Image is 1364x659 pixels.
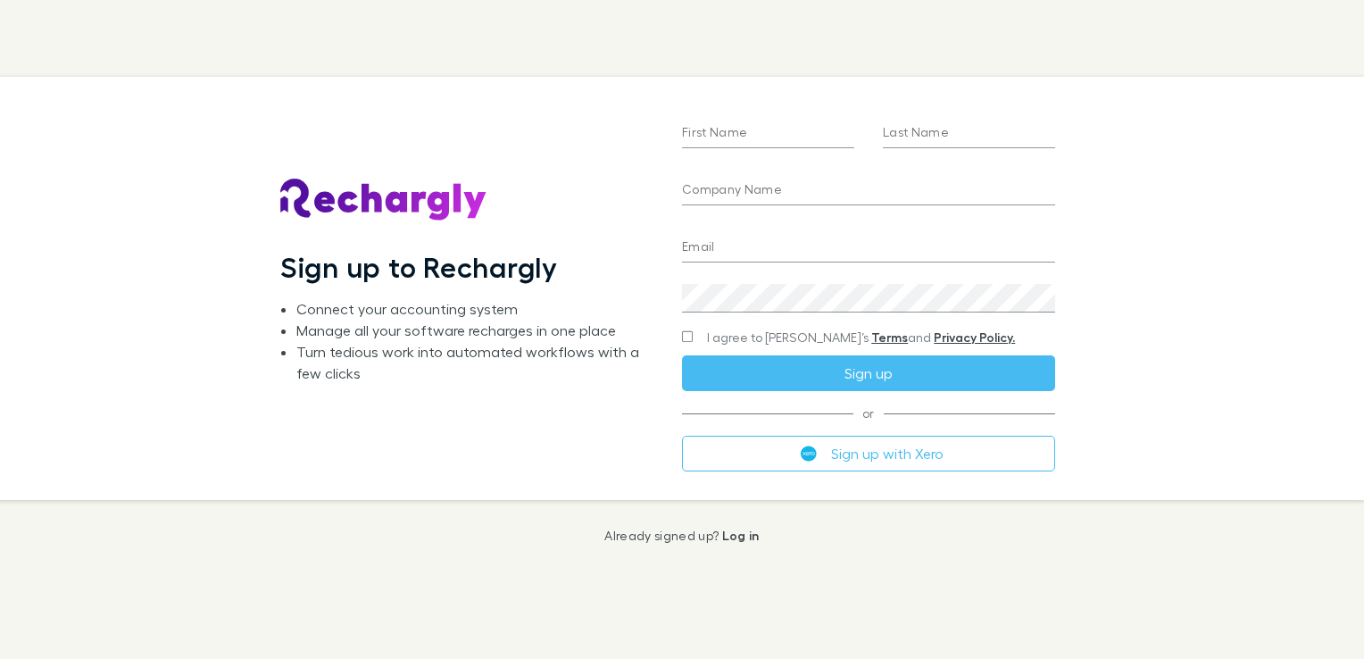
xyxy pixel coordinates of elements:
p: Already signed up? [604,529,759,543]
img: Xero's logo [801,446,817,462]
span: I agree to [PERSON_NAME]’s and [707,329,1015,346]
span: or [682,413,1055,413]
a: Terms [871,329,908,345]
li: Connect your accounting system [296,298,653,320]
li: Manage all your software recharges in one place [296,320,653,341]
a: Log in [722,528,760,543]
button: Sign up with Xero [682,436,1055,471]
a: Privacy Policy. [934,329,1015,345]
li: Turn tedious work into automated workflows with a few clicks [296,341,653,384]
h1: Sign up to Rechargly [280,250,558,284]
button: Sign up [682,355,1055,391]
img: Rechargly's Logo [280,179,487,221]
